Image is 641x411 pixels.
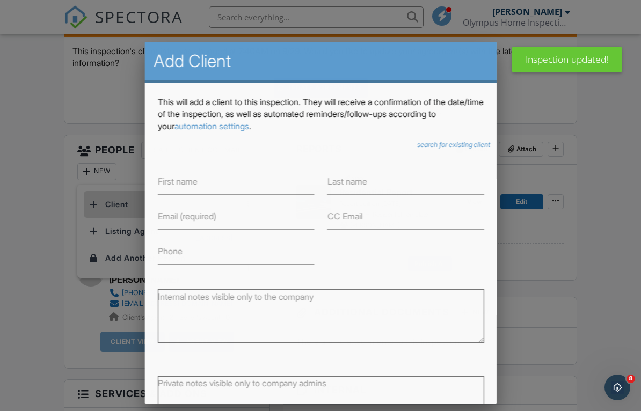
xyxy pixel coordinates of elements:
[153,50,487,72] h2: Add Client
[627,375,635,383] span: 8
[327,175,367,187] label: Last name
[417,141,490,149] a: search for existing client
[157,291,313,303] label: Internal notes visible only to the company
[157,210,216,222] label: Email (required)
[157,377,326,389] label: Private notes visible only to company admins
[604,375,630,400] iframe: Intercom live chat
[157,175,197,187] label: First name
[157,245,182,257] label: Phone
[327,210,362,222] label: CC Email
[157,96,483,132] p: This will add a client to this inspection. They will receive a confirmation of the date/time of t...
[512,47,622,72] div: Inspection updated!
[174,121,249,131] a: automation settings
